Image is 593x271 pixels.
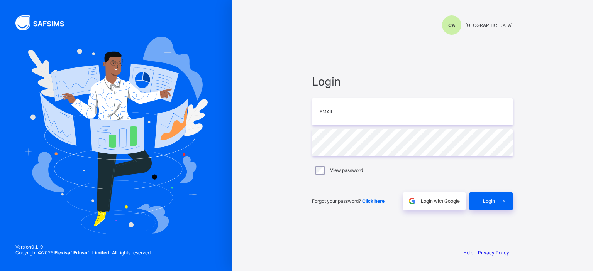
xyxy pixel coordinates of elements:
span: Login [483,198,495,204]
span: Copyright © 2025 All rights reserved. [15,250,152,256]
span: Login [312,75,513,88]
span: CA [448,22,455,28]
label: View password [330,167,363,173]
img: Hero Image [24,37,208,234]
a: Help [463,250,473,256]
img: google.396cfc9801f0270233282035f929180a.svg [408,197,417,205]
a: Privacy Policy [478,250,509,256]
img: SAFSIMS Logo [15,15,73,30]
span: [GEOGRAPHIC_DATA] [465,22,513,28]
strong: Flexisaf Edusoft Limited. [54,250,111,256]
span: Login with Google [421,198,460,204]
span: Forgot your password? [312,198,385,204]
a: Click here [362,198,385,204]
span: Version 0.1.19 [15,244,152,250]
